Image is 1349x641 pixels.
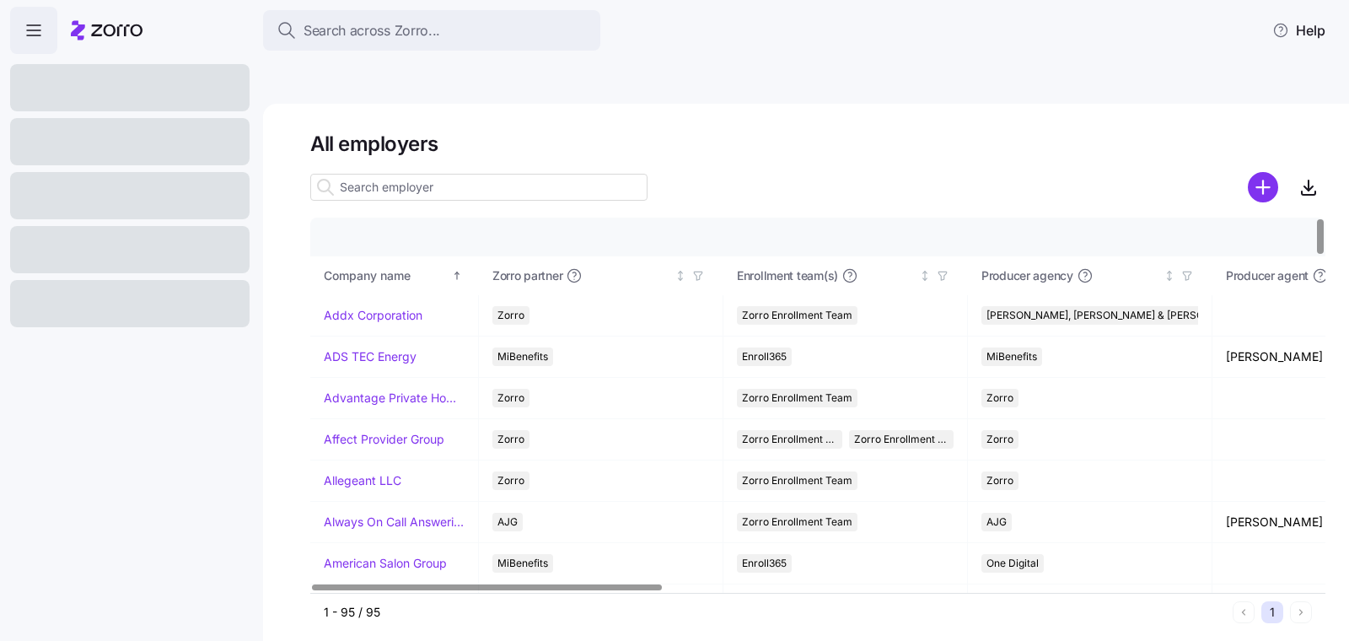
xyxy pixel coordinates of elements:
span: Zorro [497,471,524,490]
h1: All employers [310,131,1325,157]
span: Zorro Enrollment Team [742,430,837,449]
span: One Digital [986,554,1039,573]
span: Producer agent [1226,267,1309,284]
span: Zorro [497,306,524,325]
span: Enroll365 [742,347,787,366]
span: Zorro [986,389,1013,407]
input: Search employer [310,174,648,201]
div: Sorted ascending [451,270,463,282]
th: Enrollment team(s)Not sorted [723,256,968,295]
span: Producer agency [981,267,1073,284]
button: Help [1259,13,1339,47]
th: Zorro partnerNot sorted [479,256,723,295]
span: Zorro [497,430,524,449]
span: MiBenefits [497,347,548,366]
span: MiBenefits [986,347,1037,366]
th: Company nameSorted ascending [310,256,479,295]
a: Affect Provider Group [324,431,444,448]
span: Zorro Enrollment Team [742,389,852,407]
th: Producer agencyNot sorted [968,256,1212,295]
div: Not sorted [674,270,686,282]
span: MiBenefits [497,554,548,573]
span: [PERSON_NAME], [PERSON_NAME] & [PERSON_NAME] [986,306,1249,325]
span: Search across Zorro... [304,20,440,41]
div: Company name [324,267,449,285]
span: Zorro [986,471,1013,490]
div: Not sorted [919,270,931,282]
a: ADS TEC Energy [324,348,417,365]
span: Zorro Enrollment Team [742,306,852,325]
a: American Salon Group [324,555,447,572]
a: Allegeant LLC [324,472,401,489]
span: Enrollment team(s) [737,267,838,284]
a: Always On Call Answering Service [324,514,465,531]
div: Not sorted [1164,270,1175,282]
span: Zorro Enrollment Experts [854,430,949,449]
span: Zorro Enrollment Team [742,471,852,490]
svg: add icon [1248,172,1278,202]
button: Previous page [1233,601,1255,623]
span: Help [1272,20,1325,40]
span: Zorro [986,430,1013,449]
button: Next page [1290,601,1312,623]
span: Zorro [497,389,524,407]
span: Enroll365 [742,554,787,573]
button: 1 [1261,601,1283,623]
a: Addx Corporation [324,307,422,324]
button: Search across Zorro... [263,10,600,51]
span: Zorro Enrollment Team [742,513,852,531]
div: 1 - 95 / 95 [324,604,1226,621]
span: AJG [986,513,1007,531]
span: AJG [497,513,518,531]
a: Advantage Private Home Care [324,390,465,407]
span: Zorro partner [492,267,562,284]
